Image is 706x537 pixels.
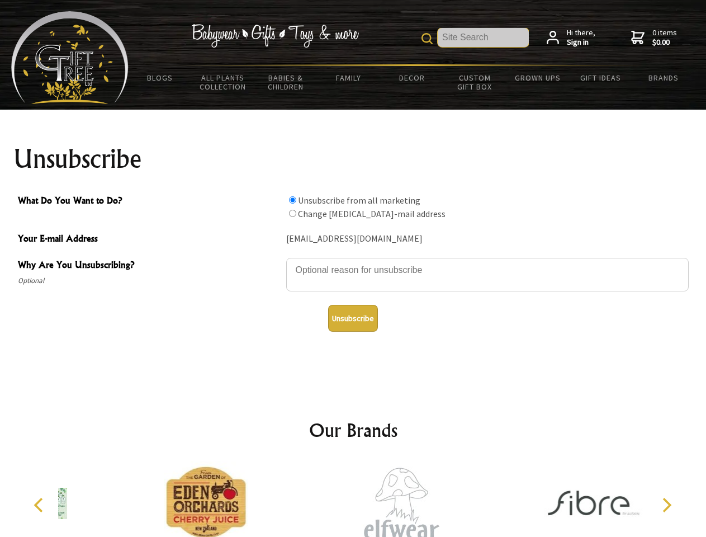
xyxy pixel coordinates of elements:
a: Decor [380,66,443,89]
a: 0 items$0.00 [631,28,677,48]
a: Custom Gift Box [443,66,506,98]
input: What Do You Want to Do? [289,196,296,204]
a: Babies & Children [254,66,318,98]
input: Site Search [438,28,529,47]
button: Previous [28,493,53,517]
div: [EMAIL_ADDRESS][DOMAIN_NAME] [286,230,689,248]
a: Gift Ideas [569,66,632,89]
img: Babywear - Gifts - Toys & more [191,24,359,48]
span: Why Are You Unsubscribing? [18,258,281,274]
a: All Plants Collection [192,66,255,98]
label: Change [MEDICAL_DATA]-mail address [298,208,446,219]
span: Optional [18,274,281,288]
strong: Sign in [567,37,595,48]
span: Hi there, [567,28,595,48]
img: Babyware - Gifts - Toys and more... [11,11,129,104]
label: Unsubscribe from all marketing [298,195,420,206]
span: 0 items [652,27,677,48]
a: BLOGS [129,66,192,89]
a: Hi there,Sign in [547,28,595,48]
img: product search [421,33,433,44]
strong: $0.00 [652,37,677,48]
a: Grown Ups [506,66,569,89]
a: Brands [632,66,695,89]
button: Next [654,493,679,517]
textarea: Why Are You Unsubscribing? [286,258,689,291]
span: Your E-mail Address [18,232,281,248]
input: What Do You Want to Do? [289,210,296,217]
span: What Do You Want to Do? [18,194,281,210]
h1: Unsubscribe [13,145,693,172]
button: Unsubscribe [328,305,378,332]
a: Family [318,66,381,89]
h2: Our Brands [22,417,684,444]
